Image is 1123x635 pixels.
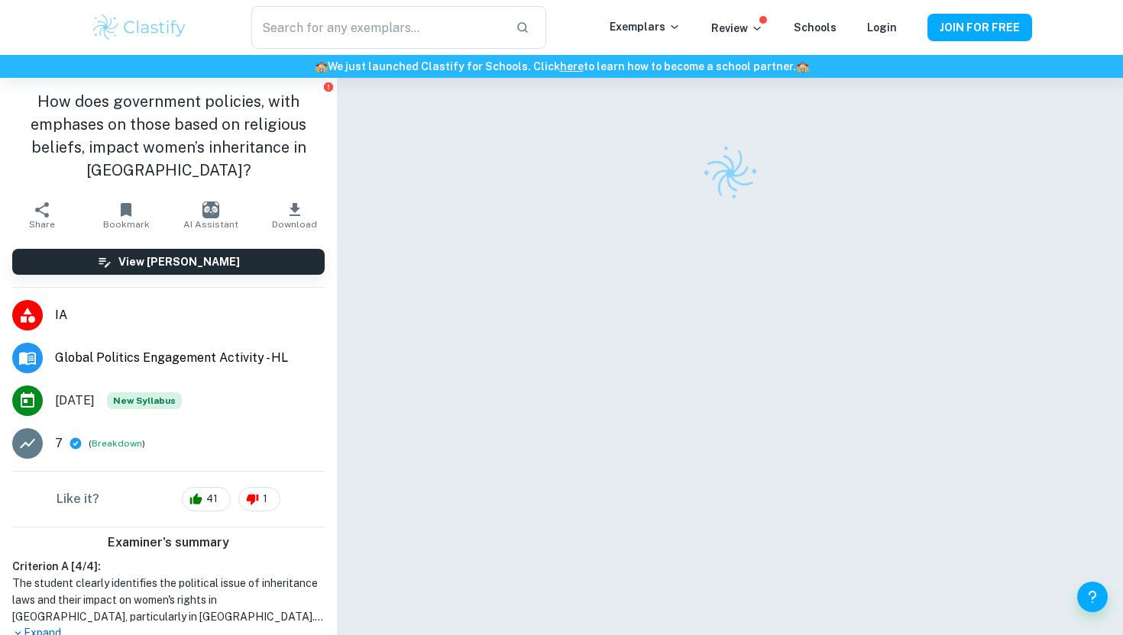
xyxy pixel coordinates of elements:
span: Bookmark [103,219,150,230]
span: 🏫 [796,60,809,73]
button: View [PERSON_NAME] [12,249,325,275]
h6: View [PERSON_NAME] [118,253,240,270]
span: 1 [254,492,276,507]
h6: Like it? [57,490,99,508]
span: 41 [198,492,226,507]
p: 7 [55,434,63,453]
button: Download [253,194,337,237]
span: New Syllabus [107,392,182,409]
button: Report issue [322,81,334,92]
p: Review [711,20,763,37]
a: Schools [794,21,837,34]
a: here [560,60,584,73]
button: Bookmark [84,194,168,237]
span: [DATE] [55,392,95,410]
h6: Criterion A [ 4 / 4 ]: [12,558,325,575]
p: Exemplars [610,18,681,35]
button: AI Assistant [169,194,253,237]
h6: Examiner's summary [6,533,331,552]
input: Search for any exemplars... [251,6,503,49]
span: 🏫 [315,60,328,73]
span: Share [29,219,55,230]
button: Help and Feedback [1077,582,1108,612]
span: Global Politics Engagement Activity - HL [55,349,325,367]
div: 1 [238,487,280,511]
img: Clastify logo [91,12,188,43]
div: Starting from the May 2026 session, the Global Politics Engagement Activity requirements have cha... [107,392,182,409]
button: Breakdown [92,437,142,450]
h1: How does government policies, with emphases on those based on religious beliefs, impact women’s i... [12,90,325,182]
a: Login [867,21,897,34]
button: JOIN FOR FREE [927,14,1032,41]
img: Clastify logo [692,136,767,211]
span: IA [55,306,325,324]
span: ( ) [89,437,145,451]
h6: We just launched Clastify for Schools. Click to learn how to become a school partner. [3,58,1120,75]
span: Download [272,219,317,230]
div: 41 [182,487,231,511]
h1: The student clearly identifies the political issue of inheritance laws and their impact on women'... [12,575,325,625]
span: AI Assistant [183,219,238,230]
img: AI Assistant [202,201,219,218]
